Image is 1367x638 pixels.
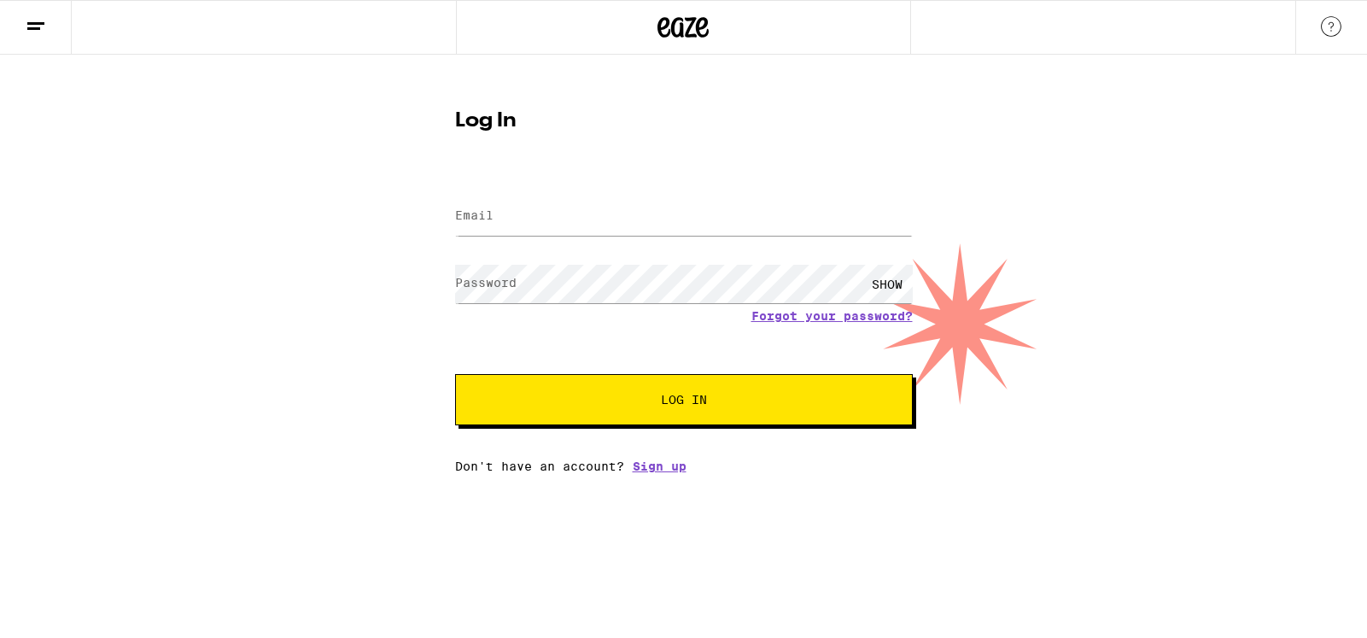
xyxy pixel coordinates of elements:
[455,208,494,222] label: Email
[455,276,517,290] label: Password
[455,374,913,425] button: Log In
[455,459,913,473] div: Don't have an account?
[862,265,913,303] div: SHOW
[751,309,913,323] a: Forgot your password?
[455,111,913,132] h1: Log In
[633,459,686,473] a: Sign up
[661,394,707,406] span: Log In
[455,197,913,236] input: Email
